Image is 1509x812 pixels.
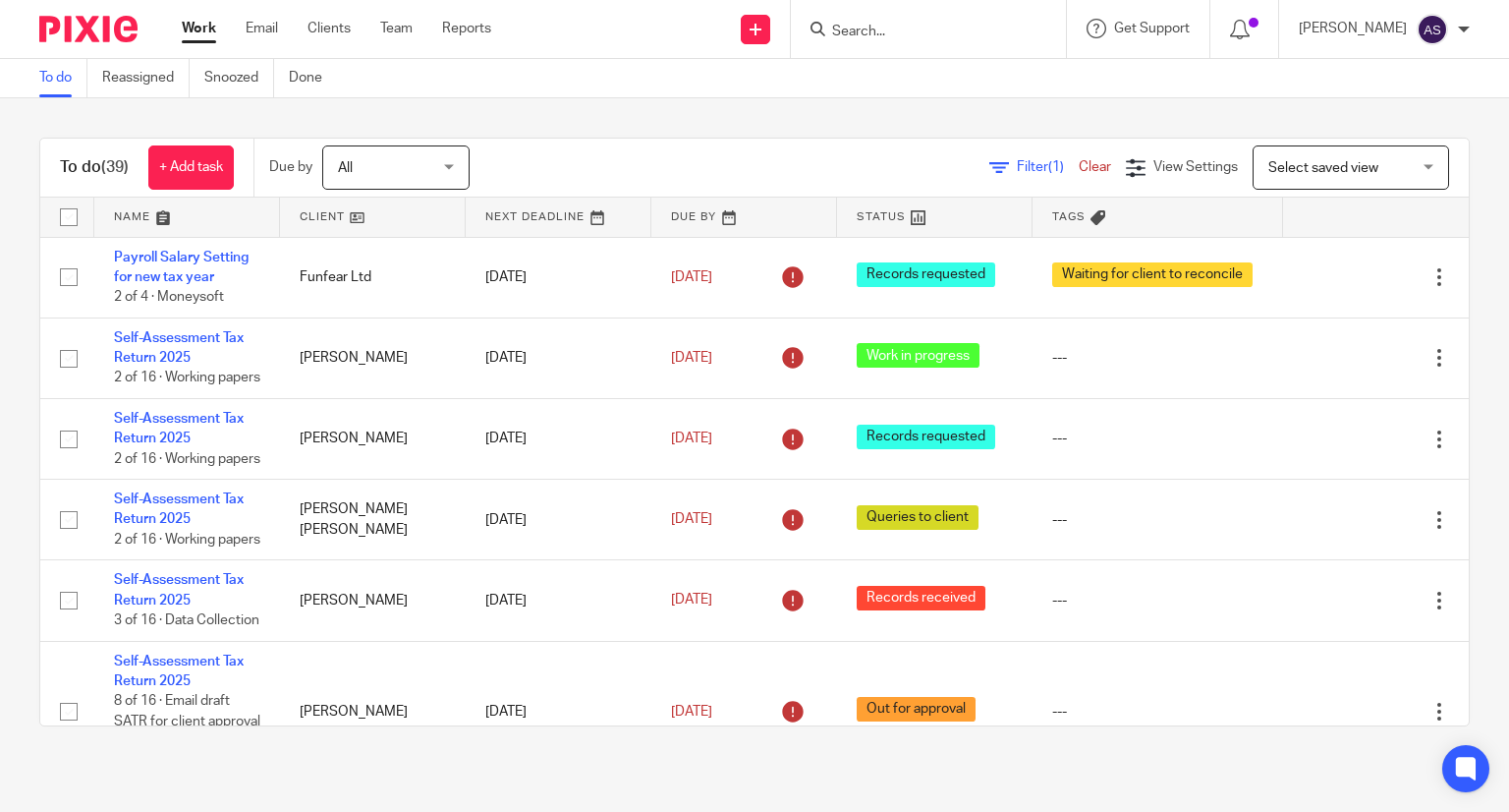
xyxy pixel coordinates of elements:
[114,290,224,304] span: 2 of 4 · Moneysoft
[442,19,491,38] a: Reports
[148,145,234,190] a: + Add task
[466,398,651,479] td: [DATE]
[671,351,712,365] span: [DATE]
[1052,348,1263,368] div: ---
[114,573,244,607] a: Self-Assessment Tax Return 2025
[671,270,712,284] span: [DATE]
[269,157,312,177] p: Due by
[857,262,995,287] span: Records requested
[466,560,651,641] td: [DATE]
[280,560,466,641] td: [PERSON_NAME]
[182,19,216,38] a: Work
[114,655,244,688] a: Self-Assessment Tax Return 2025
[280,641,466,783] td: [PERSON_NAME]
[114,331,244,365] a: Self-Assessment Tax Return 2025
[60,157,129,178] h1: To do
[1079,160,1111,174] a: Clear
[1268,161,1378,175] span: Select saved view
[114,251,249,284] a: Payroll Salary Setting for new tax year
[830,24,1007,41] input: Search
[671,705,712,719] span: [DATE]
[114,613,259,627] span: 3 of 16 · Data Collection
[1153,160,1238,174] span: View Settings
[857,505,978,530] span: Queries to client
[1017,160,1079,174] span: Filter
[289,59,337,97] a: Done
[101,159,129,175] span: (39)
[307,19,351,38] a: Clients
[857,343,979,368] span: Work in progress
[671,432,712,445] span: [DATE]
[380,19,413,38] a: Team
[671,594,712,608] span: [DATE]
[1299,19,1407,38] p: [PERSON_NAME]
[1052,702,1263,722] div: ---
[857,586,985,610] span: Records received
[466,237,651,318] td: [DATE]
[1052,211,1086,222] span: Tags
[1048,160,1064,174] span: (1)
[1052,510,1263,530] div: ---
[102,59,190,97] a: Reassigned
[114,412,244,445] a: Self-Assessment Tax Return 2025
[280,318,466,398] td: [PERSON_NAME]
[1417,14,1448,45] img: svg%3E
[114,372,260,385] span: 2 of 16 · Working papers
[466,641,651,783] td: [DATE]
[114,493,244,526] a: Self-Assessment Tax Return 2025
[246,19,278,38] a: Email
[466,480,651,560] td: [DATE]
[39,16,138,42] img: Pixie
[338,161,353,175] span: All
[39,59,87,97] a: To do
[280,480,466,560] td: [PERSON_NAME] [PERSON_NAME]
[1052,262,1253,287] span: Waiting for client to reconcile
[204,59,274,97] a: Snoozed
[857,425,995,449] span: Records requested
[1052,591,1263,610] div: ---
[114,533,260,547] span: 2 of 16 · Working papers
[1114,22,1190,35] span: Get Support
[1052,429,1263,448] div: ---
[857,697,976,722] span: Out for approval
[280,398,466,479] td: [PERSON_NAME]
[671,513,712,527] span: [DATE]
[280,237,466,318] td: Funfear Ltd
[114,452,260,466] span: 2 of 16 · Working papers
[466,318,651,398] td: [DATE]
[114,694,260,769] span: 8 of 16 · Email draft SATR for client approval - where there's a tax rebate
